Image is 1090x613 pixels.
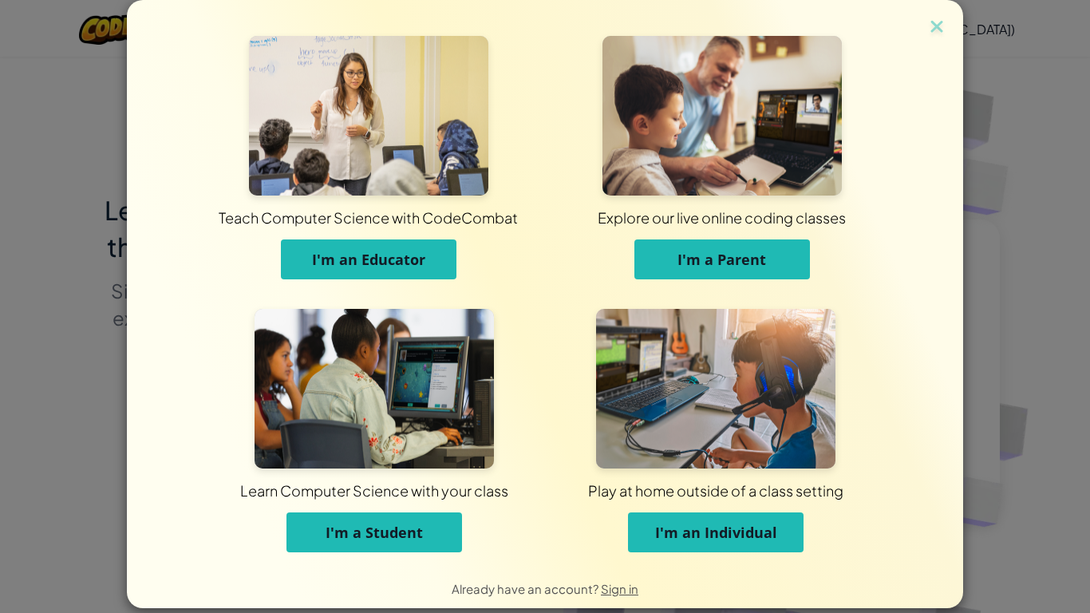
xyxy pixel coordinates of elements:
img: For Students [255,309,494,469]
button: I'm an Individual [628,512,804,552]
button: I'm a Student [286,512,462,552]
span: I'm a Parent [677,250,766,269]
span: I'm an Individual [655,523,777,542]
button: I'm an Educator [281,239,456,279]
span: I'm an Educator [312,250,425,269]
button: I'm a Parent [634,239,810,279]
img: For Parents [602,36,842,196]
a: Sign in [601,581,638,596]
span: Already have an account? [452,581,601,596]
img: close icon [926,16,947,40]
img: For Individuals [596,309,835,469]
img: For Educators [249,36,488,196]
span: I'm a Student [326,523,423,542]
